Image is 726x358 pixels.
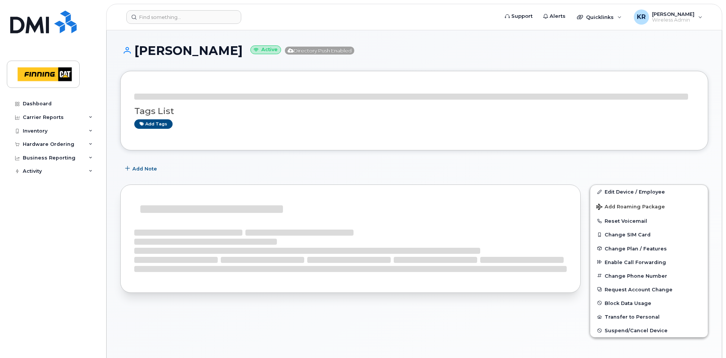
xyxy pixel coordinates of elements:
a: Add tags [134,119,173,129]
button: Suspend/Cancel Device [590,324,708,337]
span: Directory Push Enabled [285,47,354,55]
button: Reset Voicemail [590,214,708,228]
h3: Tags List [134,106,694,116]
button: Block Data Usage [590,296,708,310]
button: Change Plan / Features [590,242,708,255]
span: Change Plan / Features [605,245,667,251]
span: Add Note [132,165,157,172]
button: Transfer to Personal [590,310,708,324]
button: Add Roaming Package [590,199,708,214]
a: Edit Device / Employee [590,185,708,199]
small: Active [250,45,281,54]
span: Enable Call Forwarding [605,259,666,265]
button: Request Account Change [590,283,708,296]
span: Add Roaming Package [596,204,665,211]
button: Change Phone Number [590,269,708,283]
span: Suspend/Cancel Device [605,328,668,333]
button: Change SIM Card [590,228,708,241]
button: Add Note [120,162,163,175]
button: Enable Call Forwarding [590,255,708,269]
h1: [PERSON_NAME] [120,44,708,57]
